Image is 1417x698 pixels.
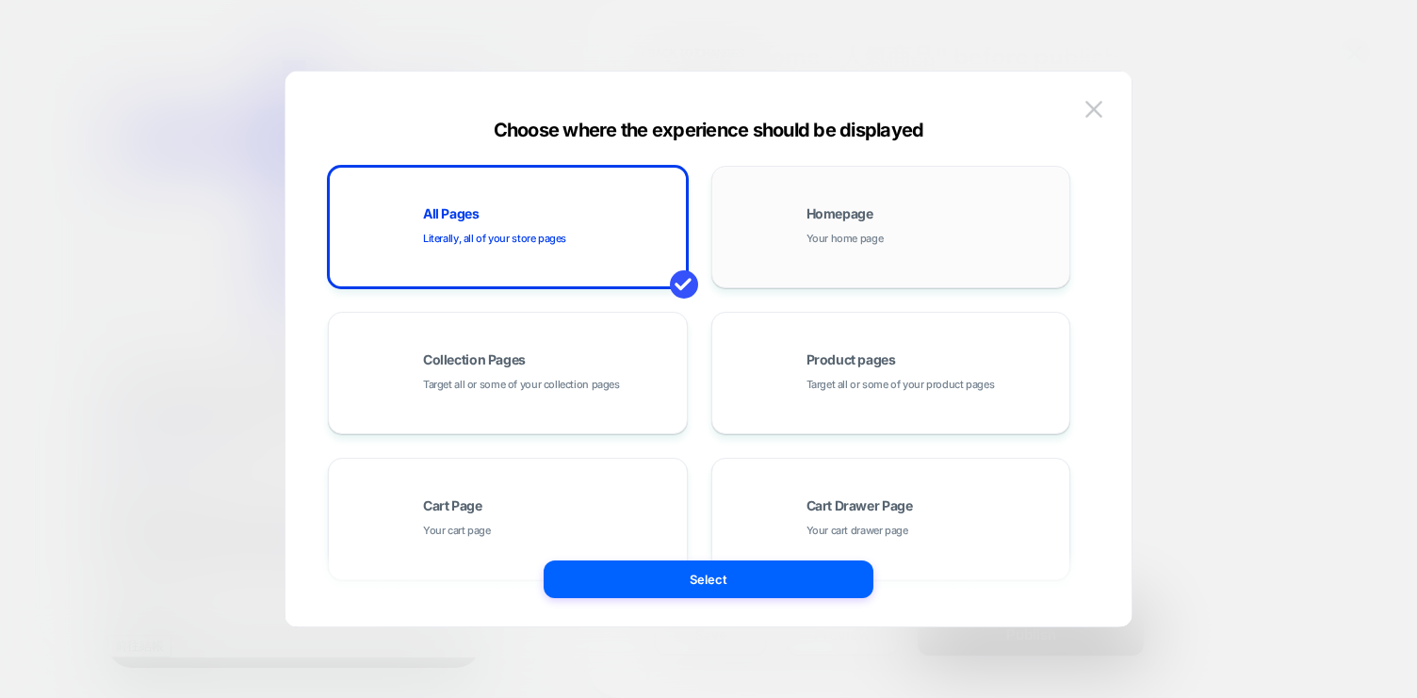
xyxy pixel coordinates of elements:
span: $220 [34,540,68,558]
span: Your home page [806,230,884,248]
span: Target all or some of your product pages [806,376,995,394]
span: Your cart drawer page [806,522,908,540]
span: 付款方式 [188,422,234,435]
span: 配送方式 [95,422,140,435]
a: 移除 [171,270,202,288]
span: Homepage [806,207,873,220]
button: Select [544,560,873,598]
a: 立即註冊>>> [279,474,341,487]
div: Choose where the experience should be displayed [285,119,1132,141]
span: Product pages [806,353,896,366]
img: close [1085,101,1102,117]
span: Cart Drawer Page [806,499,913,512]
span: 交貨日期 [2,422,47,435]
span: 前往結帳 [8,578,57,592]
span: 運費計算 [282,422,327,435]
